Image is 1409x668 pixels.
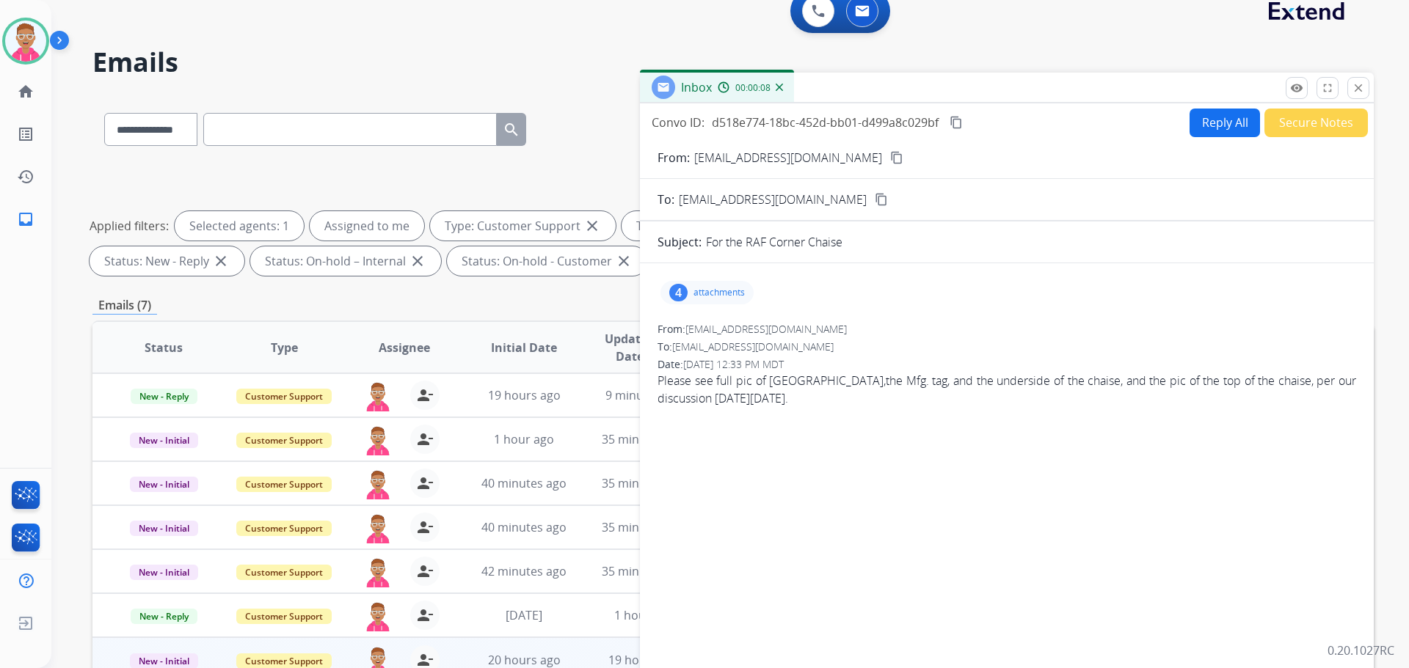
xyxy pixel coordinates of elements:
span: Type [271,339,298,356]
span: 20 hours ago [488,652,561,668]
p: From: [658,149,690,166]
span: 1 hour ago [614,607,674,623]
p: 0.20.1027RC [1328,642,1394,659]
mat-icon: content_copy [875,193,888,206]
div: Status: On-hold – Internal [250,246,441,276]
span: Initial Date [491,339,557,356]
span: 42 minutes ago [481,563,567,579]
span: Customer Support [236,521,332,536]
span: 40 minutes ago [481,519,567,535]
mat-icon: history [17,168,34,186]
span: New - Initial [130,477,198,492]
span: 19 hours ago [608,652,681,668]
img: agent-avatar [363,601,393,631]
span: [EMAIL_ADDRESS][DOMAIN_NAME] [679,191,867,208]
div: Type: Shipping Protection [622,211,814,241]
span: Customer Support [236,565,332,580]
span: New - Initial [130,433,198,448]
p: For the RAF Corner Chaise [706,233,842,251]
span: New - Initial [130,565,198,580]
div: Status: New - Reply [90,246,244,276]
span: d518e774-18bc-452d-bb01-d499a8c029bf [712,114,939,131]
mat-icon: person_remove [416,518,434,536]
mat-icon: close [212,252,230,270]
p: Convo ID: [652,114,704,131]
img: avatar [5,21,46,62]
span: 19 hours ago [488,387,561,403]
img: agent-avatar [363,425,393,455]
span: [EMAIL_ADDRESS][DOMAIN_NAME] [685,322,847,336]
mat-icon: close [409,252,426,270]
mat-icon: content_copy [890,151,903,164]
p: [EMAIL_ADDRESS][DOMAIN_NAME] [694,149,882,166]
mat-icon: home [17,83,34,100]
mat-icon: person_remove [416,430,434,448]
span: New - Initial [130,521,198,536]
mat-icon: list_alt [17,125,34,143]
span: Customer Support [236,433,332,448]
div: To: [658,339,1356,354]
p: attachments [693,287,745,298]
h2: Emails [92,48,1374,77]
span: 35 minutes ago [602,519,687,535]
span: [EMAIL_ADDRESS][DOMAIN_NAME] [672,339,834,353]
p: Applied filters: [90,217,169,235]
mat-icon: remove_red_eye [1290,81,1303,95]
span: 35 minutes ago [602,431,687,447]
span: Customer Support [236,389,332,404]
div: 4 [669,284,688,301]
div: Date: [658,357,1356,372]
span: Customer Support [236,609,332,624]
div: From: [658,322,1356,337]
div: Type: Customer Support [430,211,616,241]
mat-icon: content_copy [950,116,963,129]
img: agent-avatar [363,381,393,411]
div: Status: On-hold - Customer [447,246,647,276]
span: Assignee [379,339,430,356]
span: New - Reply [131,389,197,404]
button: Secure Notes [1264,109,1368,137]
div: Please see full pic of [GEOGRAPHIC_DATA],the Mfg. tag, and the underside of the chaise, and the p... [658,372,1356,407]
img: agent-avatar [363,469,393,499]
img: agent-avatar [363,513,393,543]
span: 1 hour ago [494,431,554,447]
span: 00:00:08 [735,82,771,94]
span: 40 minutes ago [481,475,567,491]
mat-icon: close [1352,81,1365,95]
div: Assigned to me [310,211,424,241]
img: agent-avatar [363,557,393,587]
span: [DATE] 12:33 PM MDT [683,357,784,371]
p: Emails (7) [92,296,157,315]
mat-icon: close [615,252,633,270]
mat-icon: search [503,121,520,139]
span: 35 minutes ago [602,563,687,579]
mat-icon: person_remove [416,474,434,492]
span: New - Reply [131,609,197,624]
span: Inbox [681,79,712,95]
p: Subject: [658,233,702,251]
mat-icon: person_remove [416,562,434,580]
mat-icon: inbox [17,210,34,228]
span: [DATE] [506,607,542,623]
span: 35 minutes ago [602,475,687,491]
mat-icon: fullscreen [1321,81,1334,95]
mat-icon: person_remove [416,386,434,404]
span: Status [145,339,183,356]
p: To: [658,191,674,208]
mat-icon: person_remove [416,606,434,624]
button: Reply All [1190,109,1260,137]
span: Updated Date [597,330,663,365]
span: 9 minutes ago [605,387,684,403]
span: Customer Support [236,477,332,492]
div: Selected agents: 1 [175,211,304,241]
mat-icon: close [583,217,601,235]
